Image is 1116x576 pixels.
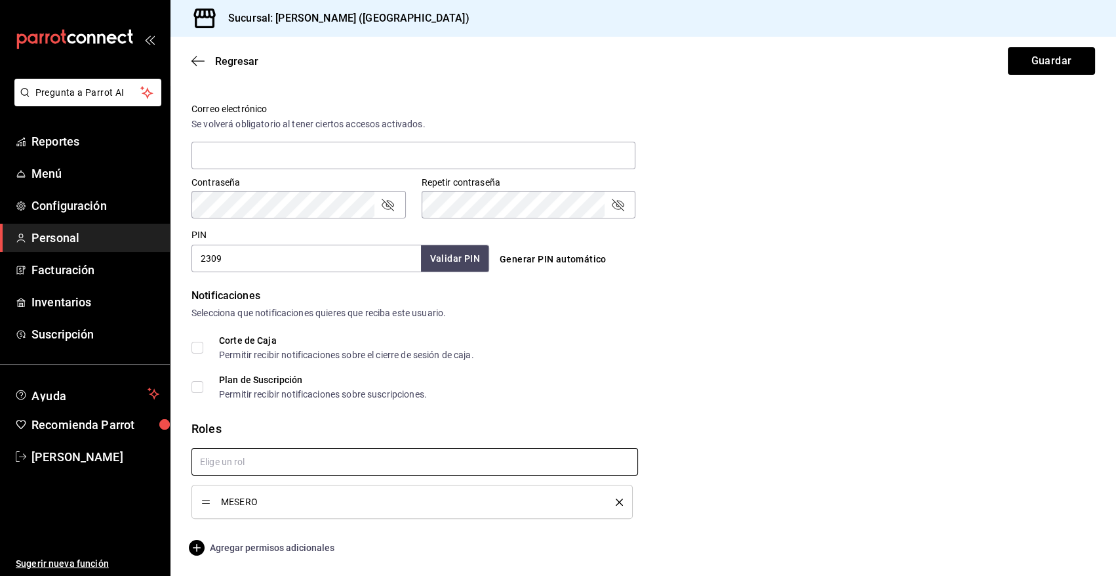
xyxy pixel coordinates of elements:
[31,133,159,150] span: Reportes
[218,10,469,26] h3: Sucursal: [PERSON_NAME] ([GEOGRAPHIC_DATA])
[16,557,159,571] span: Sugerir nueva función
[607,499,623,506] button: delete
[14,79,161,106] button: Pregunta a Parrot AI
[31,293,159,311] span: Inventarios
[191,117,635,131] div: Se volverá obligatorio al tener ciertos accesos activados.
[1008,47,1095,75] button: Guardar
[191,104,635,113] label: Correo electrónico
[31,197,159,215] span: Configuración
[191,540,334,556] button: Agregar permisos adicionales
[380,197,395,213] button: passwordField
[215,55,258,68] span: Regresar
[31,386,142,401] span: Ayuda
[35,86,141,100] span: Pregunta a Parrot AI
[191,448,638,476] input: Elige un rol
[31,229,159,247] span: Personal
[191,288,1095,304] div: Notificaciones
[219,390,427,399] div: Permitir recibir notificaciones sobre suscripciones.
[191,245,421,272] input: 3 a 6 dígitos
[31,325,159,343] span: Suscripción
[191,420,1095,438] div: Roles
[421,245,489,272] button: Validar PIN
[219,375,427,384] div: Plan de Suscripción
[191,230,207,239] label: PIN
[219,350,474,360] div: Permitir recibir notificaciones sobre el cierre de sesión de caja.
[494,247,612,272] button: Generar PIN automático
[191,178,406,187] label: Contraseña
[422,178,636,187] label: Repetir contraseña
[191,55,258,68] button: Regresar
[31,165,159,182] span: Menú
[9,95,161,109] a: Pregunta a Parrot AI
[31,448,159,466] span: [PERSON_NAME]
[31,416,159,434] span: Recomienda Parrot
[144,34,155,45] button: open_drawer_menu
[31,261,159,279] span: Facturación
[221,497,596,506] span: MESERO
[219,336,474,345] div: Corte de Caja
[610,197,626,213] button: passwordField
[191,306,1095,320] div: Selecciona que notificaciones quieres que reciba este usuario.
